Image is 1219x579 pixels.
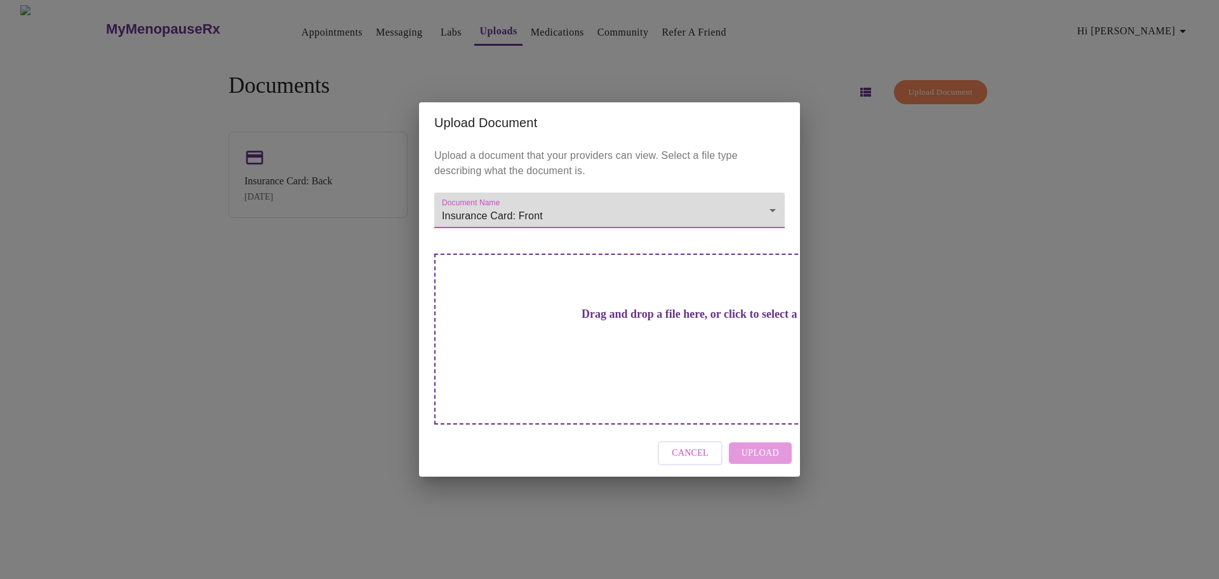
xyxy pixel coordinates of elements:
[434,148,785,179] p: Upload a document that your providers can view. Select a file type describing what the document is.
[434,193,785,228] div: Insurance Card: Front
[434,112,785,133] h2: Upload Document
[672,446,709,461] span: Cancel
[658,441,723,466] button: Cancel
[523,308,874,321] h3: Drag and drop a file here, or click to select a file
